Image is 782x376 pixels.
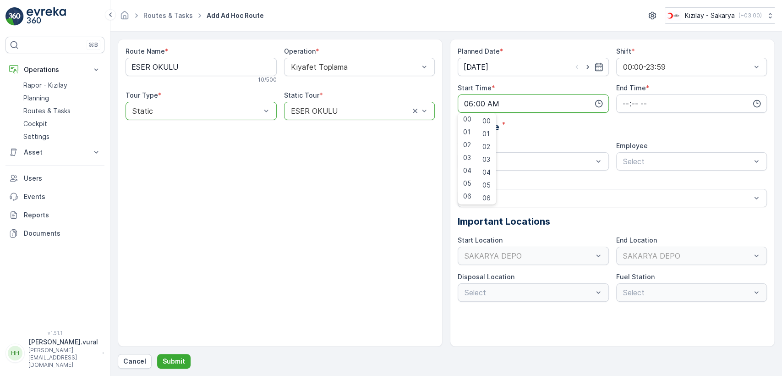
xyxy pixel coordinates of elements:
p: Reports [24,210,101,220]
p: Events [24,192,101,201]
input: dd/mm/yyyy [458,58,609,76]
label: End Time [616,84,646,92]
a: Events [5,188,104,206]
button: Cancel [118,354,152,369]
p: 10 / 500 [258,76,277,83]
p: Rapor - Kızılay [23,81,67,90]
span: 05 [482,181,491,190]
span: v 1.51.1 [5,330,104,336]
span: 03 [482,155,490,164]
span: 06 [482,194,491,203]
p: ⌘B [89,41,98,49]
p: Cancel [123,357,146,366]
span: 05 [463,179,471,188]
ul: Menu [458,113,496,205]
img: k%C4%B1z%C4%B1lay_DTAvauz.png [665,11,681,21]
img: logo [5,7,24,26]
p: [PERSON_NAME][EMAIL_ADDRESS][DOMAIN_NAME] [28,347,98,369]
p: ( +03:00 ) [738,12,762,19]
span: 02 [482,142,490,151]
a: Planning [20,92,104,105]
p: Select [623,156,751,167]
p: Select [465,193,751,204]
label: Employee [616,142,648,149]
label: Operation [284,47,316,55]
div: HH [8,346,22,360]
p: Users [24,174,101,183]
span: 06 [463,192,471,201]
label: Start Location [458,236,503,244]
a: Rapor - Kızılay [20,79,104,92]
span: 04 [482,168,491,177]
label: Route Name [126,47,165,55]
label: Disposal Location [458,273,514,281]
p: Kızılay - Sakarya [685,11,735,20]
label: Start Time [458,84,492,92]
a: Cockpit [20,117,104,130]
a: Settings [20,130,104,143]
a: Routes & Tasks [20,105,104,117]
a: Reports [5,206,104,224]
label: Planned Date [458,47,500,55]
span: Add Ad Hoc Route [205,11,266,20]
p: Routes & Tasks [23,106,71,116]
a: Documents [5,224,104,243]
span: 01 [463,127,470,137]
button: Operations [5,61,104,79]
p: Asset [24,148,86,157]
span: 01 [482,129,490,138]
a: Users [5,169,104,188]
label: Tour Type [126,91,158,99]
label: Fuel Station [616,273,655,281]
p: Planning [23,94,49,103]
p: Submit [163,357,185,366]
p: [PERSON_NAME].vural [28,337,98,347]
p: Cockpit [23,119,47,128]
span: 02 [463,140,471,149]
button: Submit [157,354,191,369]
span: 03 [463,153,471,162]
p: Operations [24,65,86,74]
label: End Location [616,236,657,244]
button: Asset [5,143,104,161]
span: 04 [463,166,471,175]
a: Homepage [120,14,130,22]
span: 00 [463,115,471,124]
p: Important Locations [458,215,767,228]
p: Documents [24,229,101,238]
img: logo_light-DOdMpM7g.png [27,7,66,26]
p: Settings [23,132,49,141]
label: Shift [616,47,631,55]
button: HH[PERSON_NAME].vural[PERSON_NAME][EMAIL_ADDRESS][DOMAIN_NAME] [5,337,104,369]
button: Kızılay - Sakarya(+03:00) [665,7,775,24]
label: Static Tour [284,91,319,99]
span: 00 [482,116,491,126]
a: Routes & Tasks [143,11,193,19]
p: Select [465,156,593,167]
